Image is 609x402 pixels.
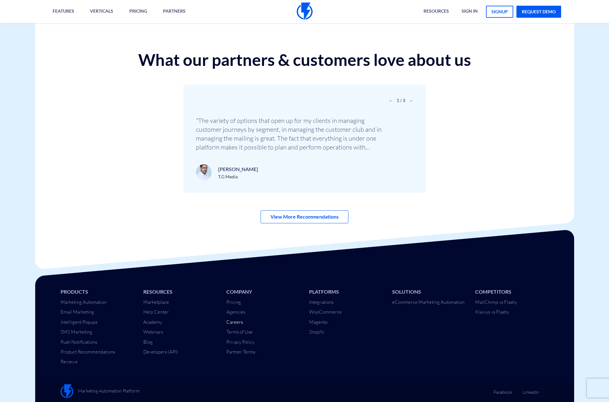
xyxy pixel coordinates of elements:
[143,299,169,305] a: Marketplace
[196,116,386,152] p: "The variety of options that open up for my clients in managing customer journeys by segment, in ...
[61,309,94,315] a: Email Marketing
[218,165,258,174] p: [PERSON_NAME]
[183,85,426,193] div: 1 / 3
[61,339,97,345] a: Push Notifications
[61,384,73,399] img: Flashy
[61,329,92,335] a: SMS Marketing
[226,349,255,355] a: Partner Terms
[143,349,178,355] a: Developers (API)
[226,288,300,296] li: Company
[494,384,512,395] a: Facebook
[226,309,245,315] a: Agencies
[61,299,107,305] a: Marketing Automation
[389,98,393,103] span: Previous slide
[61,288,134,296] li: Products
[226,319,243,325] a: Careers
[226,339,255,345] a: Privacy Policy
[409,98,413,103] span: Next slide
[261,210,348,223] a: View More Recommendations
[143,309,169,315] a: Help Center
[226,329,253,335] a: Terms of Use
[143,329,163,335] a: Webinars
[143,319,162,325] a: Academy
[394,98,408,103] span: 1 / 3
[61,349,115,355] a: Product Recommendations
[516,6,561,18] a: request demo
[475,299,517,305] a: MailChimp vs Flashy
[475,309,509,315] a: Klaviyo vs Flashy
[309,329,324,335] a: Shopify
[61,384,139,399] a: Marketing Automation Platform
[226,299,241,305] a: Pricing
[309,319,327,325] a: Magento
[218,174,238,179] span: T.G Media
[486,6,513,18] a: signup
[143,288,217,296] li: Resources
[143,339,153,345] a: Blog
[309,288,383,296] li: Platforms
[61,319,97,325] a: Intelligent Popups
[35,51,574,69] h2: What our partners & customers love about us
[475,288,549,296] li: Competitors
[523,384,539,395] a: Linkedin
[309,299,334,305] a: Integrations
[61,359,77,365] a: Reviews
[392,299,464,305] a: eCommerce Marketing Automation
[392,288,466,296] li: Solutions
[309,309,342,315] a: WooCommerce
